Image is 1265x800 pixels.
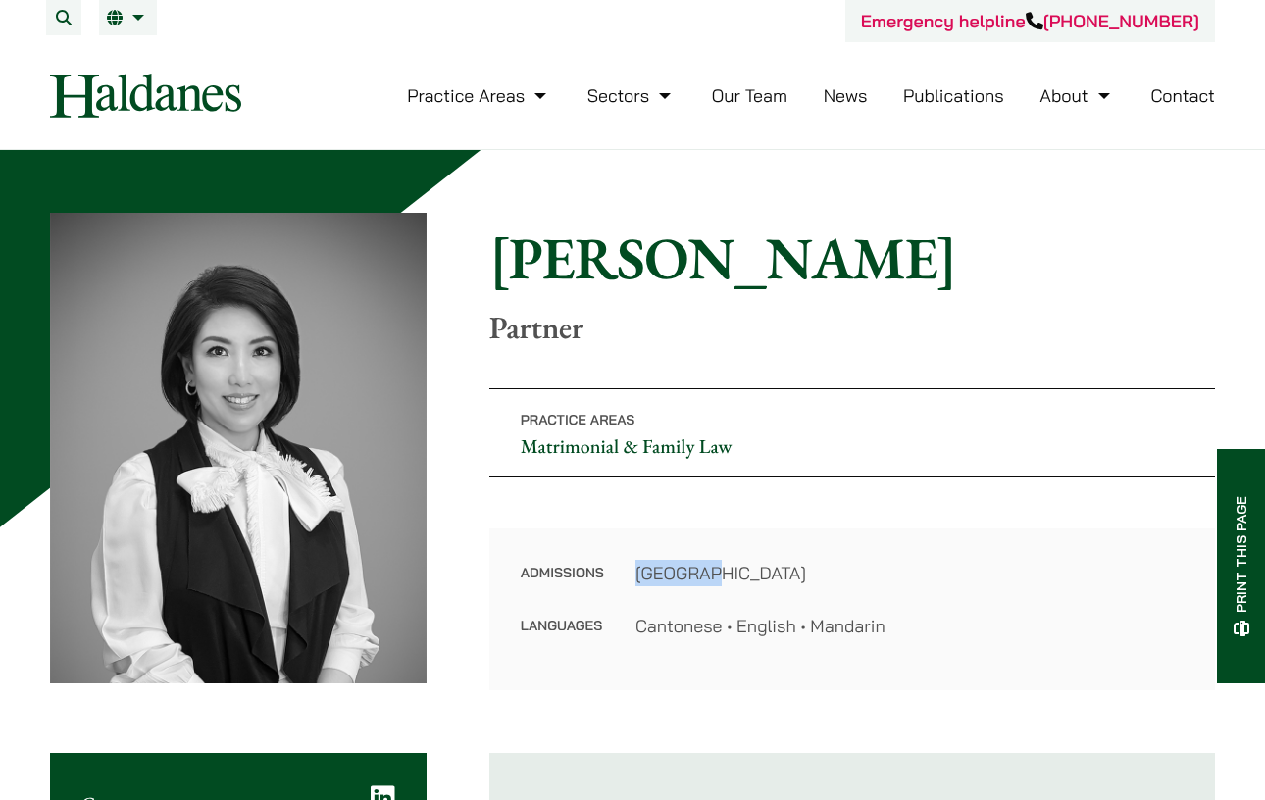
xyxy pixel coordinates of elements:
img: Logo of Haldanes [50,74,241,118]
a: News [824,84,868,107]
p: Partner [489,309,1215,346]
dt: Languages [521,613,604,639]
a: EN [107,10,149,25]
a: Emergency helpline[PHONE_NUMBER] [861,10,1199,32]
dd: [GEOGRAPHIC_DATA] [635,560,1184,586]
a: Our Team [712,84,787,107]
a: Sectors [587,84,676,107]
h1: [PERSON_NAME] [489,223,1215,293]
dd: Cantonese • English • Mandarin [635,613,1184,639]
a: Matrimonial & Family Law [521,433,733,459]
a: Practice Areas [407,84,551,107]
a: About [1039,84,1114,107]
a: Publications [903,84,1004,107]
a: Contact [1150,84,1215,107]
span: Practice Areas [521,411,635,428]
dt: Admissions [521,560,604,613]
